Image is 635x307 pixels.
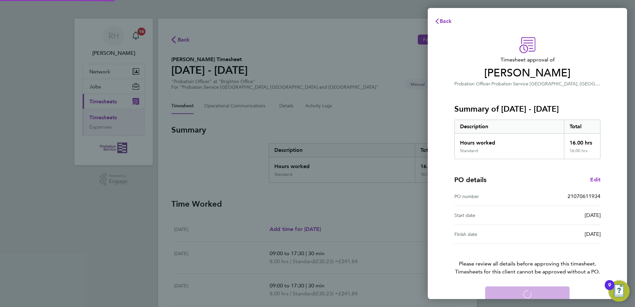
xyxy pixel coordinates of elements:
[454,230,527,238] div: Finish date
[454,175,487,184] h4: PO details
[454,66,600,80] span: [PERSON_NAME]
[454,56,600,64] span: Timesheet approval of
[564,120,600,133] div: Total
[564,148,600,159] div: 16.00 hrs
[454,104,600,114] h3: Summary of [DATE] - [DATE]
[455,134,564,148] div: Hours worked
[454,192,527,200] div: PO number
[454,211,527,219] div: Start date
[428,15,459,28] button: Back
[568,193,600,199] span: 21070611934
[440,18,452,24] span: Back
[446,244,608,276] p: Please review all details before approving this timesheet.
[564,134,600,148] div: 16.00 hrs
[454,81,490,87] span: Probation Officer
[527,211,600,219] div: [DATE]
[590,176,600,183] span: Edit
[608,280,630,302] button: Open Resource Center, 9 new notifications
[460,148,478,153] div: Standard
[590,176,600,184] a: Edit
[455,120,564,133] div: Description
[527,230,600,238] div: [DATE]
[446,268,608,276] span: Timesheets for this client cannot be approved without a PO.
[490,81,492,87] span: ·
[608,285,611,294] div: 9
[454,120,600,159] div: Summary of 08 - 14 Sep 2025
